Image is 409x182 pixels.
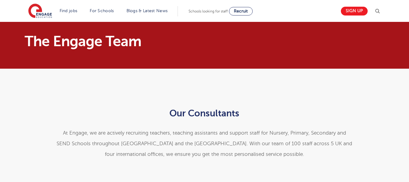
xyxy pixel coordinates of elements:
[229,7,253,15] a: Recruit
[60,9,78,13] a: Find jobs
[25,34,262,49] h1: The Engage Team
[189,9,228,13] span: Schools looking for staff
[127,9,168,13] a: Blogs & Latest News
[28,4,52,19] img: Engage Education
[90,9,114,13] a: For Schools
[55,108,354,118] h2: Our Consultants
[234,9,248,13] span: Recruit
[57,130,352,157] span: e are actively recruiting teachers, teaching assistants and support staff for Nursery, Primary, S...
[55,128,354,160] p: At Engage, w
[341,7,368,15] a: Sign up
